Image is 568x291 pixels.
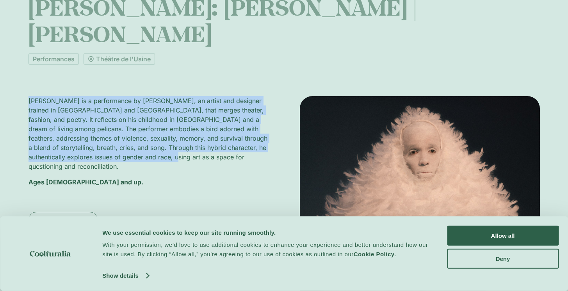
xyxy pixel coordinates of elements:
[102,270,148,282] a: Show details
[30,251,71,257] img: logo
[28,212,98,228] a: Event Website
[84,53,155,65] a: Théâtre de l'Usine
[102,228,438,237] div: We use essential cookies to keep our site running smoothly.
[395,251,397,257] span: .
[447,248,559,268] button: Deny
[102,241,428,257] span: With your permission, we’d love to use additional cookies to enhance your experience and better u...
[28,53,79,65] a: Performances
[28,96,269,171] p: [PERSON_NAME] is a performance by [PERSON_NAME], an artist and designer trained in [GEOGRAPHIC_DA...
[48,215,89,225] span: Event Website
[28,178,143,186] strong: Ages [DEMOGRAPHIC_DATA] and up.
[447,226,559,246] button: Allow all
[354,251,395,257] a: Cookie Policy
